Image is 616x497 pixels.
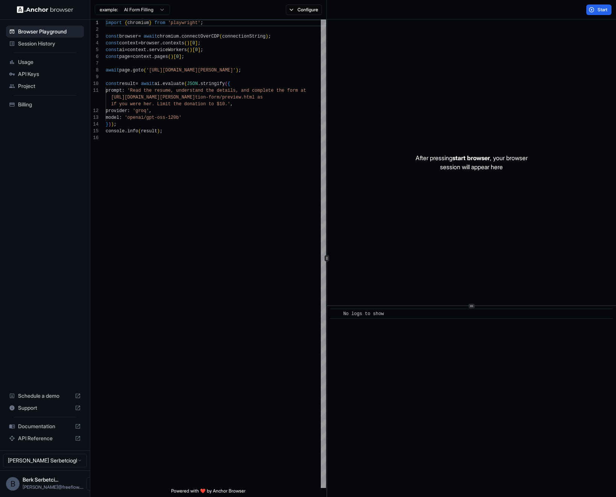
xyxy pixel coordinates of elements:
span: . [146,47,149,53]
span: = [138,41,141,46]
span: 'groq' [133,108,149,114]
span: page [119,54,130,59]
span: [ [192,47,195,53]
span: Browser Playground [18,28,81,35]
span: 'Read the resume, understand the details, and comp [127,88,263,93]
span: ( [168,54,171,59]
span: , [149,108,152,114]
span: 0 [195,47,198,53]
span: goto [133,68,144,73]
span: ( [225,81,228,86]
span: ) [157,129,160,134]
span: Session History [18,40,81,47]
span: ai [119,47,124,53]
span: . [160,41,162,46]
span: berk@freeflow.dev [23,484,83,490]
span: ) [187,41,190,46]
span: connectOverCDP [182,34,220,39]
span: ) [171,54,173,59]
span: chromium [157,34,179,39]
div: 15 [90,128,99,135]
span: = [130,54,133,59]
span: Billing [18,101,81,108]
div: 16 [90,135,99,141]
span: = [138,34,141,39]
span: const [106,41,119,46]
div: Billing [6,98,84,111]
span: } [149,20,152,26]
span: await [106,68,119,73]
span: chromium [127,20,149,26]
span: ; [198,41,200,46]
span: . [179,34,181,39]
span: pages [155,54,168,59]
span: result [119,81,135,86]
span: ; [160,129,162,134]
div: 3 [90,33,99,40]
span: { [124,20,127,26]
span: ( [220,34,222,39]
div: 10 [90,80,99,87]
div: API Keys [6,68,84,80]
div: 13 [90,114,99,121]
div: 8 [90,67,99,74]
span: : [127,108,130,114]
span: } [106,122,108,127]
span: context [133,54,152,59]
span: ; [200,47,203,53]
span: model [106,115,119,120]
span: { [228,81,230,86]
span: from [155,20,165,26]
span: ) [266,34,268,39]
span: No logs to show [343,311,384,317]
span: ] [179,54,181,59]
span: [ [173,54,176,59]
span: page [119,68,130,73]
span: = [124,47,127,53]
span: : [122,88,124,93]
div: 5 [90,47,99,53]
span: ( [184,81,187,86]
span: serviceWorkers [149,47,187,53]
div: Support [6,402,84,414]
span: browser [141,41,160,46]
span: import [106,20,122,26]
span: const [106,47,119,53]
button: Open menu [86,477,100,491]
span: ​ [334,310,338,318]
span: ) [108,122,111,127]
span: Usage [18,58,81,66]
span: start browser [452,154,490,162]
p: After pressing , your browser session will appear here [416,153,528,171]
span: lete the form at [263,88,306,93]
span: 'playwright' [168,20,200,26]
span: context [119,41,138,46]
span: const [106,81,119,86]
span: '[URL][DOMAIN_NAME][PERSON_NAME]' [146,68,236,73]
div: 11 [90,87,99,94]
div: Documentation [6,420,84,432]
div: 14 [90,121,99,128]
div: Session History [6,38,84,50]
span: Powered with ❤️ by Anchor Browser [171,488,246,497]
span: ; [238,68,241,73]
span: ) [236,68,238,73]
span: . [152,54,154,59]
span: context [127,47,146,53]
span: ; [200,20,203,26]
span: . [198,81,200,86]
span: await [141,81,155,86]
span: console [106,129,124,134]
span: 'openai/gpt-oss-120b' [124,115,181,120]
span: . [124,129,127,134]
span: Berk Serbetcioglu [23,476,58,483]
div: 1 [90,20,99,26]
span: ( [187,47,190,53]
img: Anchor Logo [17,6,73,13]
span: result [141,129,157,134]
span: ; [114,122,117,127]
span: ; [268,34,271,39]
span: [ [190,41,192,46]
div: API Reference [6,432,84,444]
span: ) [111,122,114,127]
